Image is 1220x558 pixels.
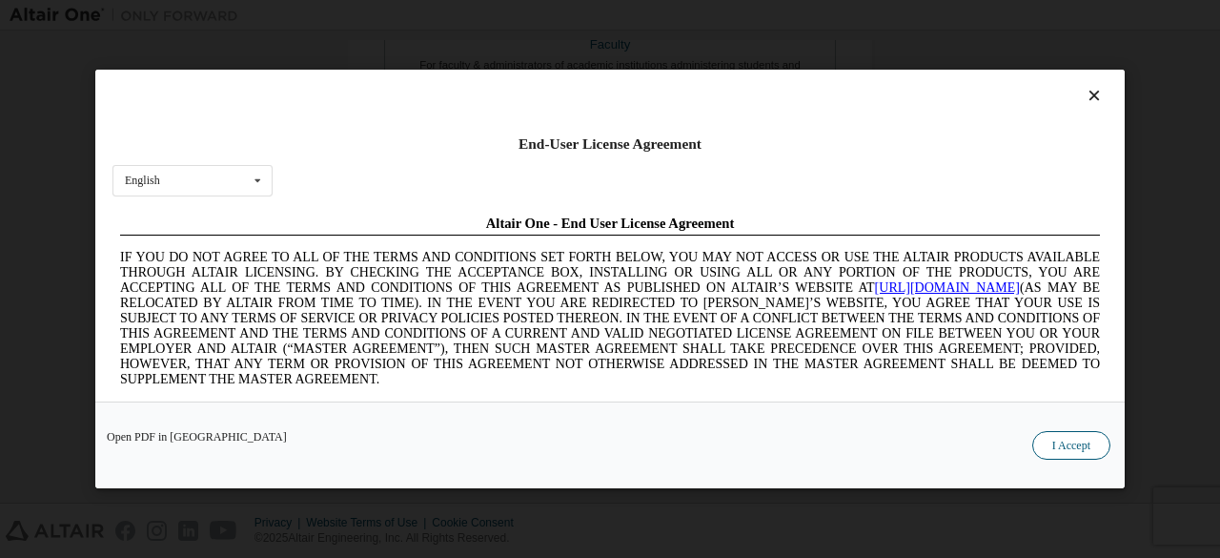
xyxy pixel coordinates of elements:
[762,72,907,87] a: [URL][DOMAIN_NAME]
[8,42,987,178] span: IF YOU DO NOT AGREE TO ALL OF THE TERMS AND CONDITIONS SET FORTH BELOW, YOU MAY NOT ACCESS OR USE...
[112,134,1108,154] div: End-User License Agreement
[1032,431,1110,460] button: I Accept
[8,195,987,331] span: Lore Ipsumd Sit Ame Cons Adipisc Elitseddo (“Eiusmodte”) in utlabor Etdolo Magnaaliqua Eni. (“Adm...
[125,175,160,186] div: English
[107,431,287,443] a: Open PDF in [GEOGRAPHIC_DATA]
[374,8,622,23] span: Altair One - End User License Agreement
